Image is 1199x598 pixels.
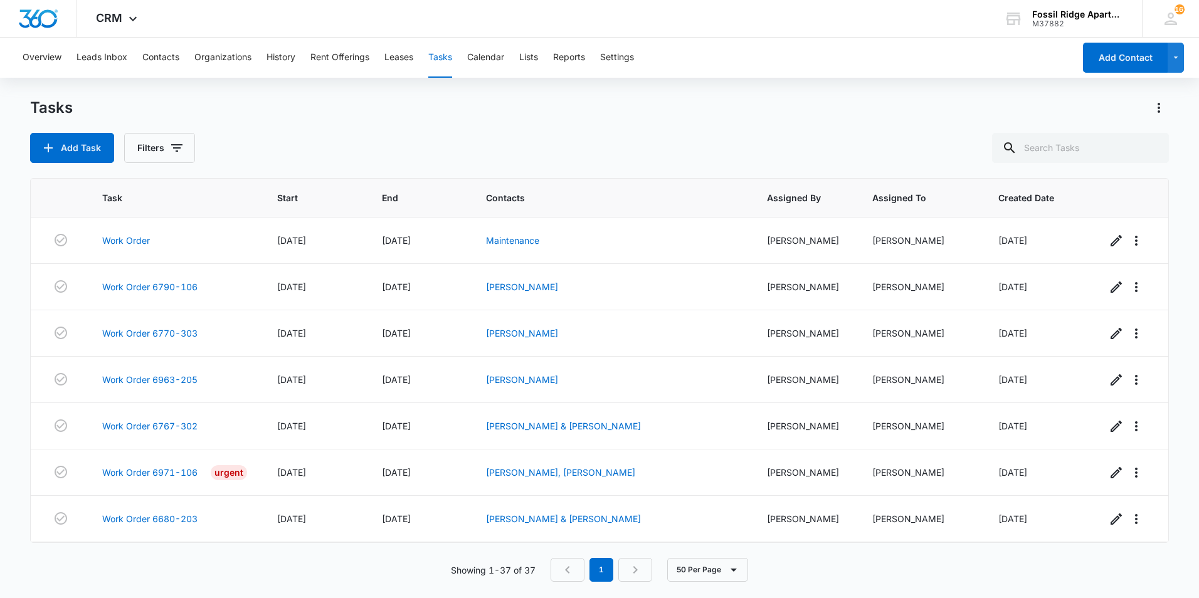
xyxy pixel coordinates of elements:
[998,235,1027,246] span: [DATE]
[486,191,718,204] span: Contacts
[767,512,842,525] div: [PERSON_NAME]
[277,281,306,292] span: [DATE]
[102,419,198,433] a: Work Order 6767-302
[1175,4,1185,14] div: notifications count
[998,513,1027,524] span: [DATE]
[872,419,969,433] div: [PERSON_NAME]
[194,38,251,78] button: Organizations
[277,191,334,204] span: Start
[277,467,306,478] span: [DATE]
[767,280,842,293] div: [PERSON_NAME]
[486,513,641,524] a: [PERSON_NAME] & [PERSON_NAME]
[998,191,1057,204] span: Created Date
[382,421,411,431] span: [DATE]
[998,374,1027,385] span: [DATE]
[77,38,127,78] button: Leads Inbox
[872,466,969,479] div: [PERSON_NAME]
[767,373,842,386] div: [PERSON_NAME]
[124,133,195,163] button: Filters
[872,327,969,340] div: [PERSON_NAME]
[486,421,641,431] a: [PERSON_NAME] & [PERSON_NAME]
[211,465,247,480] div: Urgent
[767,327,842,340] div: [PERSON_NAME]
[382,235,411,246] span: [DATE]
[102,191,228,204] span: Task
[23,38,61,78] button: Overview
[382,513,411,524] span: [DATE]
[102,512,198,525] a: Work Order 6680-203
[384,38,413,78] button: Leases
[382,191,438,204] span: End
[30,98,73,117] h1: Tasks
[102,466,198,479] a: Work Order 6971-106
[486,281,558,292] a: [PERSON_NAME]
[872,373,969,386] div: [PERSON_NAME]
[102,234,150,247] a: Work Order
[519,38,538,78] button: Lists
[1032,19,1124,28] div: account id
[872,191,951,204] span: Assigned To
[30,133,114,163] button: Add Task
[382,328,411,338] span: [DATE]
[486,328,558,338] a: [PERSON_NAME]
[486,467,635,478] a: [PERSON_NAME], [PERSON_NAME]
[102,373,198,386] a: Work Order 6963-205
[767,466,842,479] div: [PERSON_NAME]
[553,38,585,78] button: Reports
[486,235,539,246] a: Maintenance
[767,191,824,204] span: Assigned By
[382,467,411,478] span: [DATE]
[467,38,504,78] button: Calendar
[998,328,1027,338] span: [DATE]
[277,374,306,385] span: [DATE]
[1032,9,1124,19] div: account name
[451,564,536,577] p: Showing 1-37 of 37
[277,421,306,431] span: [DATE]
[1083,43,1168,73] button: Add Contact
[382,281,411,292] span: [DATE]
[551,558,652,582] nav: Pagination
[872,234,969,247] div: [PERSON_NAME]
[96,11,122,24] span: CRM
[142,38,179,78] button: Contacts
[667,558,748,582] button: 50 Per Page
[277,328,306,338] span: [DATE]
[382,374,411,385] span: [DATE]
[998,281,1027,292] span: [DATE]
[872,512,969,525] div: [PERSON_NAME]
[277,513,306,524] span: [DATE]
[872,280,969,293] div: [PERSON_NAME]
[589,558,613,582] em: 1
[998,467,1027,478] span: [DATE]
[992,133,1169,163] input: Search Tasks
[767,234,842,247] div: [PERSON_NAME]
[767,419,842,433] div: [PERSON_NAME]
[600,38,634,78] button: Settings
[998,421,1027,431] span: [DATE]
[1149,98,1169,118] button: Actions
[277,235,306,246] span: [DATE]
[310,38,369,78] button: Rent Offerings
[486,374,558,385] a: [PERSON_NAME]
[1175,4,1185,14] span: 161
[267,38,295,78] button: History
[428,38,452,78] button: Tasks
[102,327,198,340] a: Work Order 6770-303
[102,280,198,293] a: Work Order 6790-106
